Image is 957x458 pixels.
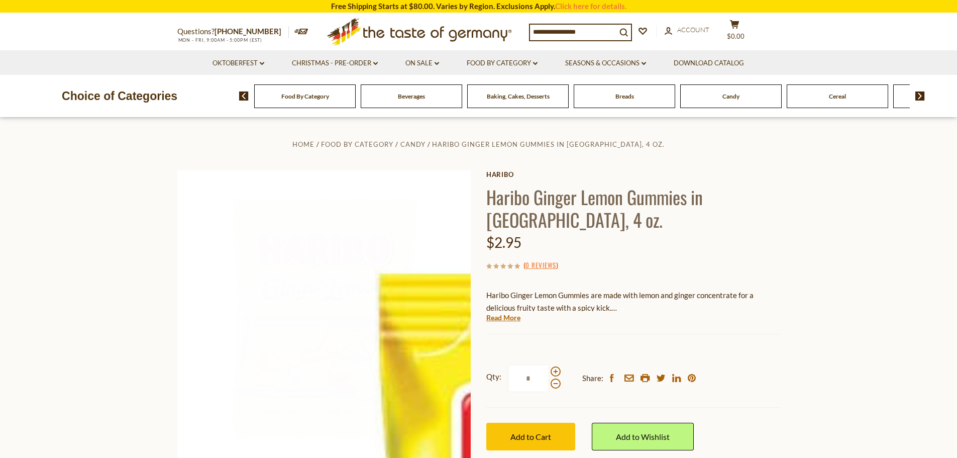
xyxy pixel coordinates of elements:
span: ( ) [523,260,558,270]
span: $0.00 [727,32,745,40]
a: Download Catalog [674,58,744,69]
a: Haribo [486,170,780,178]
a: Food By Category [467,58,538,69]
span: MON - FRI, 9:00AM - 5:00PM (EST) [177,37,263,43]
a: Beverages [398,93,425,100]
span: Add to Cart [510,432,551,441]
a: Haribo Ginger Lemon Gummies in [GEOGRAPHIC_DATA], 4 oz. [432,140,665,148]
input: Qty: [508,364,549,392]
a: Candy [400,140,426,148]
a: Oktoberfest [212,58,264,69]
a: Candy [722,93,739,100]
h1: Haribo Ginger Lemon Gummies in [GEOGRAPHIC_DATA], 4 oz. [486,186,780,231]
a: Breads [615,93,634,100]
a: 0 Reviews [525,260,556,271]
button: $0.00 [720,20,750,45]
span: $2.95 [486,234,521,251]
a: Add to Wishlist [592,423,694,450]
a: Click here for details. [555,2,626,11]
img: previous arrow [239,91,249,101]
p: Haribo Ginger Lemon Gummies are made with lemon and ginger concentrate for a delicious fruity tas... [486,289,780,314]
a: On Sale [405,58,439,69]
a: Home [292,140,314,148]
a: [PHONE_NUMBER] [215,27,281,36]
a: Seasons & Occasions [565,58,646,69]
a: Account [665,25,709,36]
button: Add to Cart [486,423,575,450]
a: Cereal [829,93,846,100]
a: Baking, Cakes, Desserts [487,93,550,100]
a: Christmas - PRE-ORDER [292,58,378,69]
strong: Qty: [486,371,501,383]
a: Food By Category [281,93,329,100]
span: Share: [582,372,603,385]
a: Read More [486,313,520,323]
img: next arrow [915,91,925,101]
p: Questions? [177,25,289,38]
span: Account [677,26,709,34]
a: Food By Category [321,140,393,148]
